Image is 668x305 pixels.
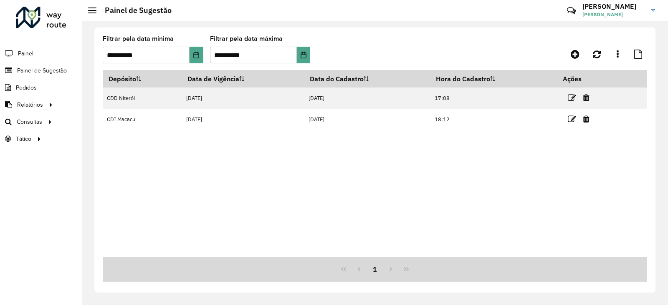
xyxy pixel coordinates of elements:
span: Consultas [17,117,42,126]
th: Hora do Cadastro [430,70,557,87]
span: Painel de Sugestão [17,66,67,75]
a: Excluir [583,92,590,103]
th: Ações [557,70,607,87]
a: Editar [568,92,576,103]
span: Relatórios [17,100,43,109]
td: [DATE] [304,109,430,130]
h2: Painel de Sugestão [96,6,172,15]
label: Filtrar pela data máxima [210,34,283,44]
span: Tático [16,135,31,143]
a: Contato Rápido [562,2,580,20]
th: Data de Vigência [182,70,304,87]
button: Choose Date [297,47,310,63]
th: Depósito [103,70,182,87]
a: Excluir [583,113,590,125]
button: 1 [367,261,383,277]
td: CDD Niterói [103,87,182,109]
th: Data do Cadastro [304,70,430,87]
td: 17:08 [430,87,557,109]
td: [DATE] [182,109,304,130]
td: [DATE] [182,87,304,109]
span: [PERSON_NAME] [582,11,645,18]
a: Editar [568,113,576,125]
button: Choose Date [190,47,203,63]
h3: [PERSON_NAME] [582,2,645,10]
td: 18:12 [430,109,557,130]
span: Painel [18,49,33,58]
span: Pedidos [16,83,37,92]
label: Filtrar pela data mínima [103,34,174,44]
td: CDI Macacu [103,109,182,130]
td: [DATE] [304,87,430,109]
